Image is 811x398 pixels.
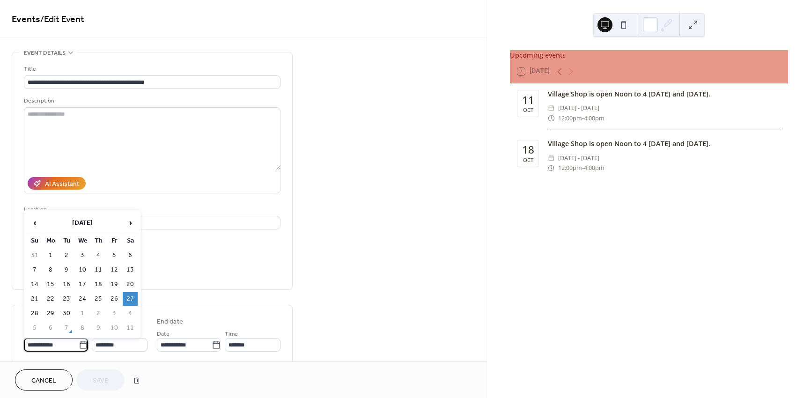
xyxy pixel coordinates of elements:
td: 1 [75,307,90,320]
div: 18 [522,145,534,155]
td: 1 [43,249,58,262]
div: Upcoming events [510,50,788,60]
th: We [75,234,90,248]
td: 15 [43,278,58,291]
td: 7 [27,263,42,277]
td: 9 [91,321,106,335]
div: Village Shop is open Noon to 4 [DATE] and [DATE]. [548,89,781,99]
td: 2 [91,307,106,320]
div: Village Shop is open Noon to 4 [DATE] and [DATE]. [548,139,781,149]
td: 16 [59,278,74,291]
td: 9 [59,263,74,277]
th: Tu [59,234,74,248]
td: 7 [59,321,74,335]
td: 17 [75,278,90,291]
span: ‹ [28,214,42,232]
td: 4 [123,307,138,320]
button: AI Assistant [28,177,86,190]
span: Event details [24,48,66,58]
th: [DATE] [43,213,122,233]
td: 21 [27,292,42,306]
td: 4 [91,249,106,262]
td: 12 [107,263,122,277]
td: 27 [123,292,138,306]
td: 13 [123,263,138,277]
th: Sa [123,234,138,248]
td: 6 [123,249,138,262]
td: 11 [123,321,138,335]
td: 8 [75,321,90,335]
td: 14 [27,278,42,291]
td: 23 [59,292,74,306]
th: Th [91,234,106,248]
div: End date [157,317,183,327]
span: Time [225,329,238,339]
div: AI Assistant [45,179,79,189]
td: 22 [43,292,58,306]
td: 18 [91,278,106,291]
td: 26 [107,292,122,306]
span: / Edit Event [40,10,84,29]
td: 2 [59,249,74,262]
div: ​ [548,103,554,113]
td: 28 [27,307,42,320]
td: 19 [107,278,122,291]
td: 25 [91,292,106,306]
span: 4:00pm [584,113,605,123]
td: 5 [27,321,42,335]
span: 12:00pm [558,163,582,173]
div: Title [24,64,279,74]
div: Oct [523,107,533,112]
td: 24 [75,292,90,306]
th: Fr [107,234,122,248]
span: - [582,113,584,123]
td: 29 [43,307,58,320]
span: [DATE] - [DATE] [558,103,599,113]
td: 5 [107,249,122,262]
td: 3 [107,307,122,320]
td: 10 [107,321,122,335]
button: Cancel [15,369,73,391]
span: [DATE] - [DATE] [558,153,599,163]
div: Description [24,96,279,106]
th: Mo [43,234,58,248]
td: 20 [123,278,138,291]
th: Su [27,234,42,248]
td: 8 [43,263,58,277]
span: 4:00pm [584,163,605,173]
td: 6 [43,321,58,335]
span: - [582,163,584,173]
td: 10 [75,263,90,277]
span: › [123,214,137,232]
div: ​ [548,113,554,123]
td: 3 [75,249,90,262]
td: 30 [59,307,74,320]
div: ​ [548,163,554,173]
span: 12:00pm [558,113,582,123]
td: 11 [91,263,106,277]
div: 11 [522,95,534,106]
div: Location [24,205,279,214]
span: Date [157,329,170,339]
div: ​ [548,153,554,163]
div: Oct [523,157,533,162]
td: 31 [27,249,42,262]
a: Events [12,10,40,29]
span: Cancel [31,376,56,386]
